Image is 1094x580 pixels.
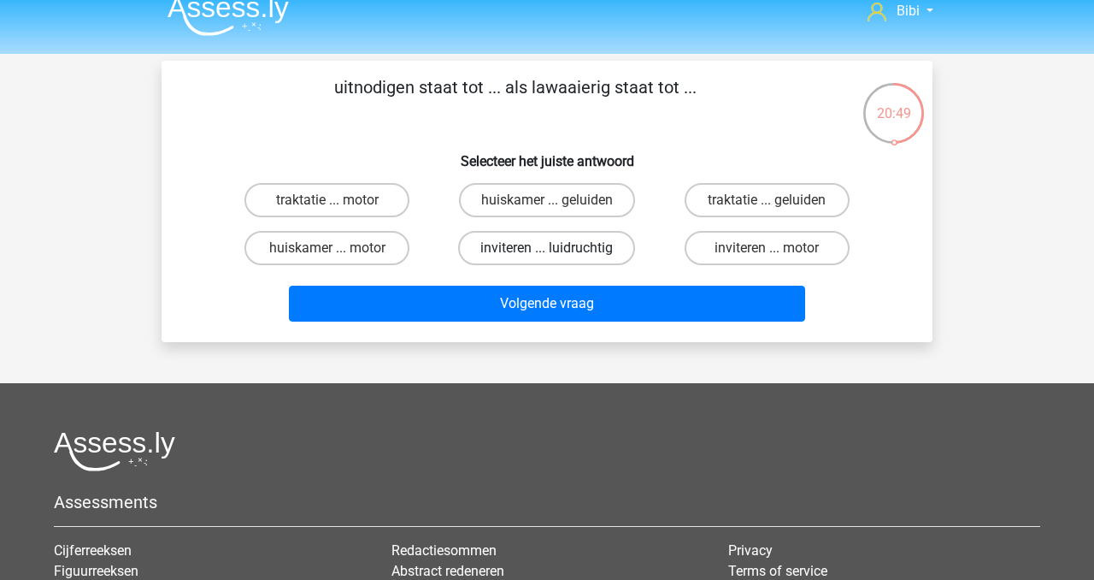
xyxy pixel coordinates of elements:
label: huiskamer ... geluiden [459,183,635,217]
label: traktatie ... motor [244,183,409,217]
label: inviteren ... luidruchtig [458,231,635,265]
a: Cijferreeksen [54,542,132,559]
h5: Assessments [54,492,1040,512]
a: Terms of service [728,563,827,579]
div: 20:49 [862,81,926,124]
a: Abstract redeneren [391,563,504,579]
a: Figuurreeksen [54,563,138,579]
label: traktatie ... geluiden [685,183,850,217]
img: Assessly logo [54,431,175,471]
p: uitnodigen staat tot ... als lawaaierig staat tot ... [189,74,841,126]
a: Redactiesommen [391,542,497,559]
a: Privacy [728,542,773,559]
a: Bibi [861,1,940,21]
label: huiskamer ... motor [244,231,409,265]
span: Bibi [897,3,920,19]
label: inviteren ... motor [685,231,850,265]
button: Volgende vraag [289,286,806,322]
h6: Selecteer het juiste antwoord [189,139,905,169]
